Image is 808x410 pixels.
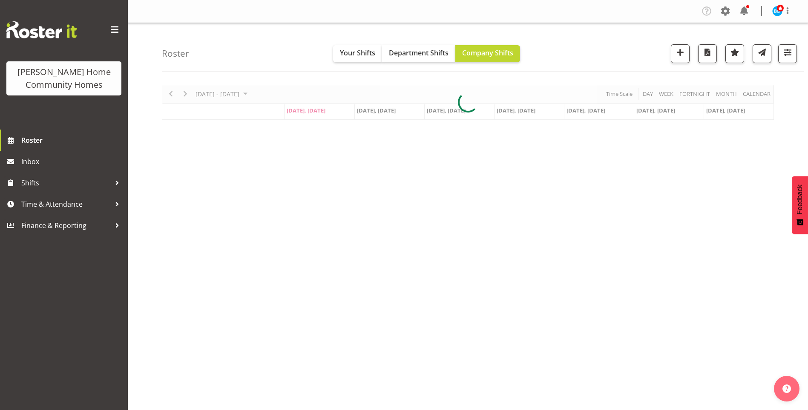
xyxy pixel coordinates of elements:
span: Shifts [21,176,111,189]
img: help-xxl-2.png [782,384,791,393]
div: [PERSON_NAME] Home Community Homes [15,66,113,91]
img: Rosterit website logo [6,21,77,38]
span: Finance & Reporting [21,219,111,232]
span: Roster [21,134,124,147]
img: barbara-dunlop8515.jpg [772,6,782,16]
span: Department Shifts [389,48,449,58]
button: Highlight an important date within the roster. [725,44,744,63]
button: Feedback - Show survey [792,176,808,234]
button: Filter Shifts [778,44,797,63]
span: Time & Attendance [21,198,111,211]
span: Inbox [21,155,124,168]
button: Company Shifts [455,45,520,62]
h4: Roster [162,49,189,58]
button: Add a new shift [671,44,690,63]
button: Department Shifts [382,45,455,62]
button: Download a PDF of the roster according to the set date range. [698,44,717,63]
button: Your Shifts [333,45,382,62]
button: Send a list of all shifts for the selected filtered period to all rostered employees. [753,44,771,63]
span: Your Shifts [340,48,375,58]
span: Feedback [796,185,804,214]
span: Company Shifts [462,48,513,58]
